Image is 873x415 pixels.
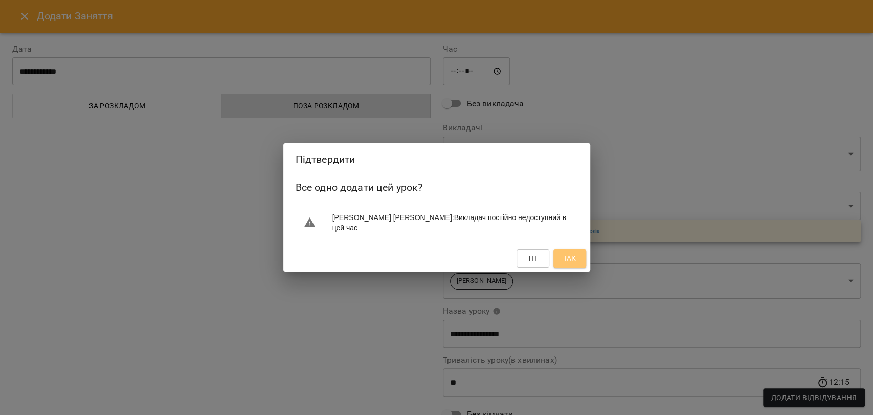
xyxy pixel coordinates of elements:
span: Так [563,252,576,265]
button: Так [553,249,586,268]
span: Ні [529,252,536,265]
h2: Підтвердити [296,151,578,167]
h6: Все одно додати цей урок? [296,180,578,195]
li: [PERSON_NAME] [PERSON_NAME] : Викладач постійно недоступний в цей час [296,208,578,237]
button: Ні [517,249,549,268]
